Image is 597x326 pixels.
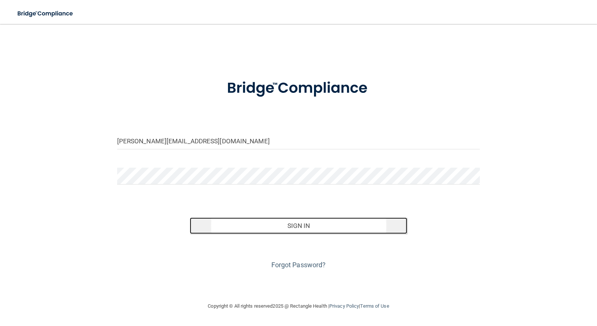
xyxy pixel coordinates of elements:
[360,303,389,309] a: Terms of Use
[117,132,480,149] input: Email
[162,294,435,318] div: Copyright © All rights reserved 2025 @ Rectangle Health | |
[11,6,80,21] img: bridge_compliance_login_screen.278c3ca4.svg
[271,261,326,269] a: Forgot Password?
[329,303,359,309] a: Privacy Policy
[211,69,386,108] img: bridge_compliance_login_screen.278c3ca4.svg
[190,217,408,234] button: Sign In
